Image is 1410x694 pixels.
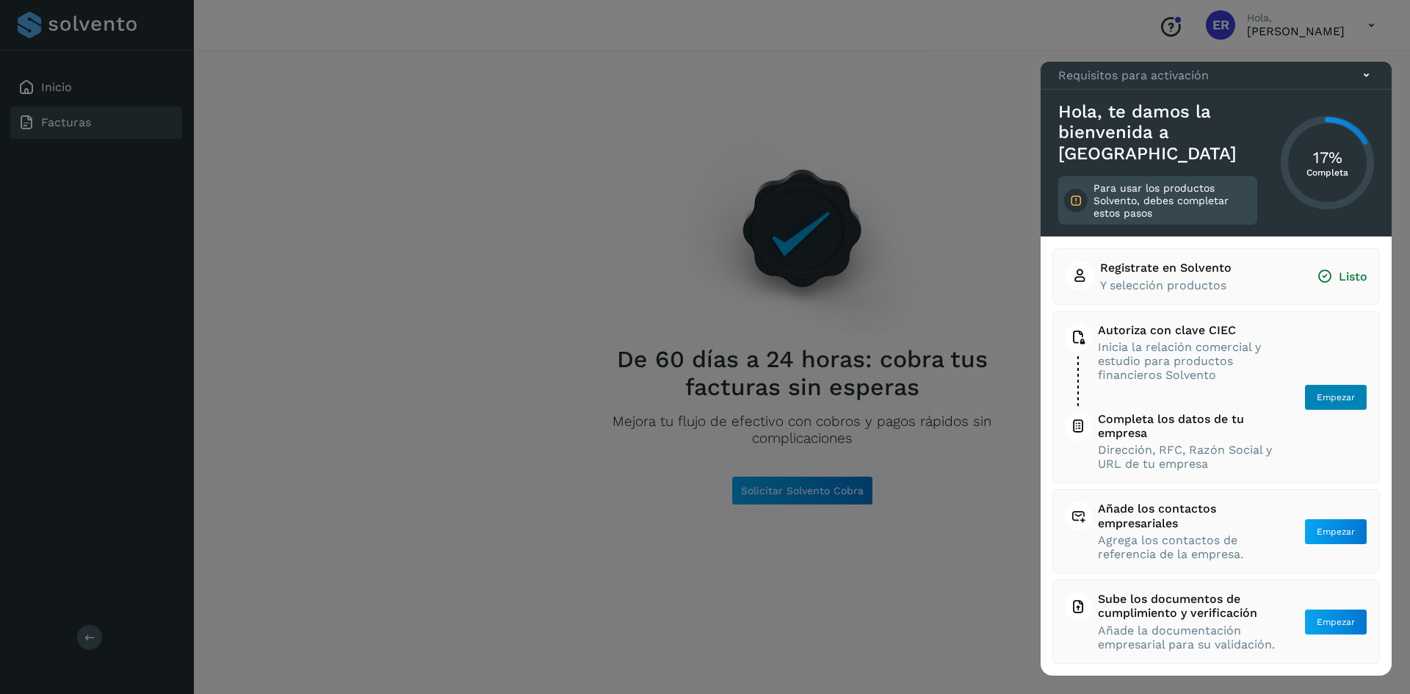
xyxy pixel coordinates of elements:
[1306,148,1348,167] h3: 17%
[1304,518,1367,545] button: Empezar
[1098,323,1276,337] span: Autoriza con clave CIEC
[1065,323,1367,471] button: Autoriza con clave CIECInicia la relación comercial y estudio para productos financieros Solvento...
[1098,623,1276,651] span: Añade la documentación empresarial para su validación.
[1058,68,1209,82] p: Requisitos para activación
[1098,340,1276,383] span: Inicia la relación comercial y estudio para productos financieros Solvento
[1058,101,1257,165] h3: Hola, te damos la bienvenida a [GEOGRAPHIC_DATA]
[1065,592,1367,651] button: Sube los documentos de cumplimiento y verificaciónAñade la documentación empresarial para su vali...
[1098,533,1276,561] span: Agrega los contactos de referencia de la empresa.
[1098,443,1276,471] span: Dirección, RFC, Razón Social y URL de tu empresa
[1098,412,1276,440] span: Completa los datos de tu empresa
[1304,384,1367,411] button: Empezar
[1098,592,1276,620] span: Sube los documentos de cumplimiento y verificación
[1100,278,1232,292] span: Y selección productos
[1098,502,1276,529] span: Añade los contactos empresariales
[1041,62,1392,90] div: Requisitos para activación
[1317,391,1355,404] span: Empezar
[1317,615,1355,629] span: Empezar
[1065,261,1367,292] button: Registrate en SolventoY selección productosListo
[1317,525,1355,538] span: Empezar
[1100,261,1232,275] span: Registrate en Solvento
[1306,167,1348,178] p: Completa
[1317,269,1367,284] span: Listo
[1304,609,1367,635] button: Empezar
[1093,182,1251,219] p: Para usar los productos Solvento, debes completar estos pasos
[1065,502,1367,561] button: Añade los contactos empresarialesAgrega los contactos de referencia de la empresa.Empezar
